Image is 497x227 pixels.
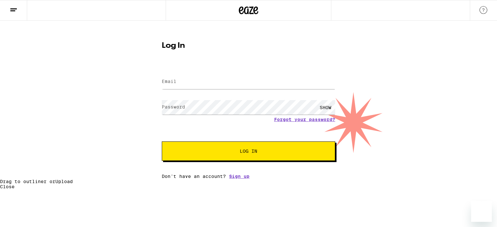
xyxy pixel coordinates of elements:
[240,149,257,153] span: Log In
[316,100,335,115] div: SHOW
[162,141,335,161] button: Log In
[162,42,335,50] h1: Log In
[471,201,492,222] iframe: Button to launch messaging window
[162,75,335,89] input: Email
[162,104,185,109] label: Password
[55,179,73,184] span: Upload
[162,79,176,84] label: Email
[229,174,249,179] a: Sign up
[274,117,335,122] a: Forgot your password?
[162,174,335,179] div: Don't have an account?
